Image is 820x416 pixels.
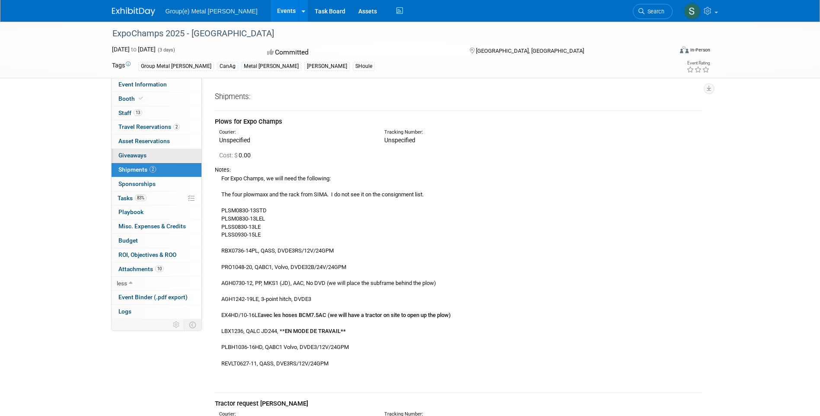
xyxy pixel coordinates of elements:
[476,48,584,54] span: [GEOGRAPHIC_DATA], [GEOGRAPHIC_DATA]
[139,96,143,101] i: Booth reservation complete
[215,174,702,384] div: For Expo Champs, we will need the following: The four plowmaxx and the rack from SIMA. I do not s...
[684,3,700,19] img: Samuel lemieux
[215,399,702,408] div: Tractor request [PERSON_NAME]
[690,47,710,53] div: In-Person
[112,248,201,262] a: ROI, Objectives & ROO
[184,319,201,330] td: Toggle Event Tabs
[215,166,702,174] div: Notes:
[118,266,164,272] span: Attachments
[112,46,156,53] span: [DATE] [DATE]
[219,152,254,159] span: 0.00
[118,95,145,102] span: Booth
[285,328,346,334] b: EN MODE DE TRAVAIL**
[157,47,175,53] span: (3 days)
[633,4,673,19] a: Search
[118,123,180,130] span: Travel Reservations
[112,106,201,120] a: Staff13
[241,62,301,71] div: Metal [PERSON_NAME]
[112,234,201,248] a: Budget
[135,195,147,201] span: 83%
[112,262,201,276] a: Attachments10
[265,45,456,60] div: Committed
[109,26,660,42] div: ExpoChamps 2025 - [GEOGRAPHIC_DATA]
[112,120,201,134] a: Travel Reservations2
[112,163,201,177] a: Shipments2
[686,61,710,65] div: Event Rating
[118,109,142,116] span: Staff
[150,166,156,173] span: 2
[155,266,164,272] span: 10
[117,280,127,287] span: less
[622,45,711,58] div: Event Format
[118,251,176,258] span: ROI, Objectives & ROO
[112,92,201,106] a: Booth
[118,308,131,315] span: Logs
[112,149,201,163] a: Giveaways
[112,192,201,205] a: Tasks83%
[219,152,239,159] span: Cost: $
[219,136,371,144] div: Unspecified
[118,180,156,187] span: Sponsorships
[173,124,180,130] span: 2
[138,62,214,71] div: Group Metal [PERSON_NAME]
[118,237,138,244] span: Budget
[118,81,167,88] span: Event Information
[112,177,201,191] a: Sponsorships
[130,46,138,53] span: to
[118,166,156,173] span: Shipments
[112,205,201,219] a: Playbook
[112,220,201,234] a: Misc. Expenses & Credits
[680,46,689,53] img: Format-Inperson.png
[215,92,702,105] div: Shipments:
[219,129,371,136] div: Courier:
[118,138,170,144] span: Asset Reservations
[118,195,147,202] span: Tasks
[384,137,415,144] span: Unspecified
[261,312,451,318] b: avec les hoses BCM7.5AC (we will have a tractor on site to open up the plow)
[112,7,155,16] img: ExhibitDay
[118,294,188,301] span: Event Binder (.pdf export)
[112,134,201,148] a: Asset Reservations
[166,8,258,15] span: Group(e) Metal [PERSON_NAME]
[215,117,702,126] div: Plows for Expo Champs
[118,152,147,159] span: Giveaways
[384,129,578,136] div: Tracking Number:
[217,62,238,71] div: CanAg
[134,109,142,116] span: 13
[112,291,201,304] a: Event Binder (.pdf export)
[112,78,201,92] a: Event Information
[112,277,201,291] a: less
[304,62,350,71] div: [PERSON_NAME]
[169,319,184,330] td: Personalize Event Tab Strip
[112,61,131,71] td: Tags
[118,208,144,215] span: Playbook
[353,62,375,71] div: SHoule
[118,223,186,230] span: Misc. Expenses & Credits
[112,305,201,319] a: Logs
[645,8,664,15] span: Search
